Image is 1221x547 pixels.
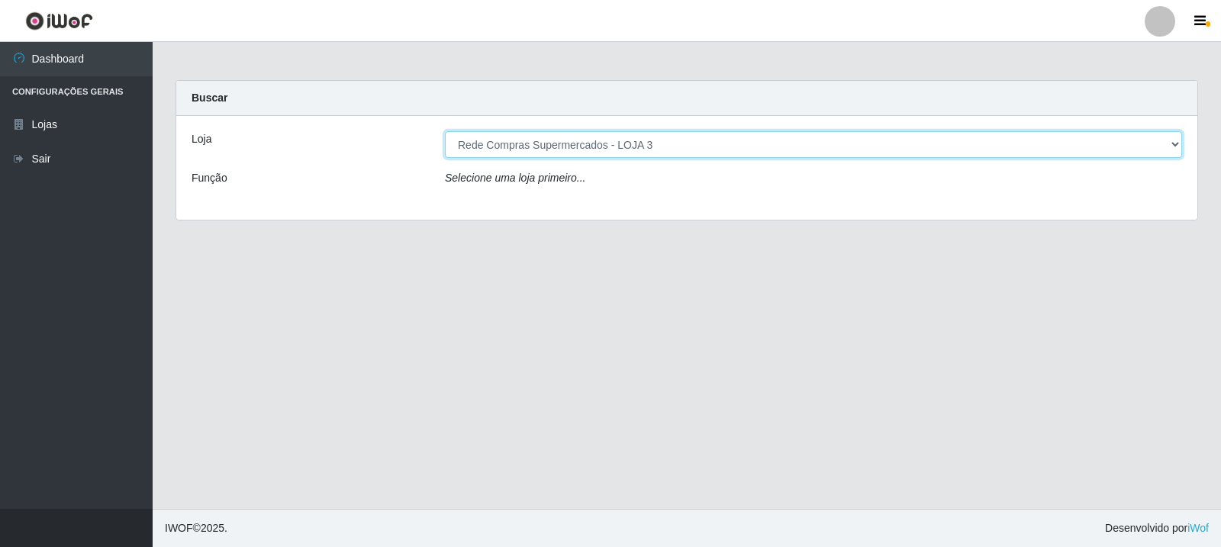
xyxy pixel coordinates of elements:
[445,172,585,184] i: Selecione uma loja primeiro...
[192,170,227,186] label: Função
[25,11,93,31] img: CoreUI Logo
[1187,522,1209,534] a: iWof
[165,520,227,536] span: © 2025 .
[192,92,227,104] strong: Buscar
[1105,520,1209,536] span: Desenvolvido por
[165,522,193,534] span: IWOF
[192,131,211,147] label: Loja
